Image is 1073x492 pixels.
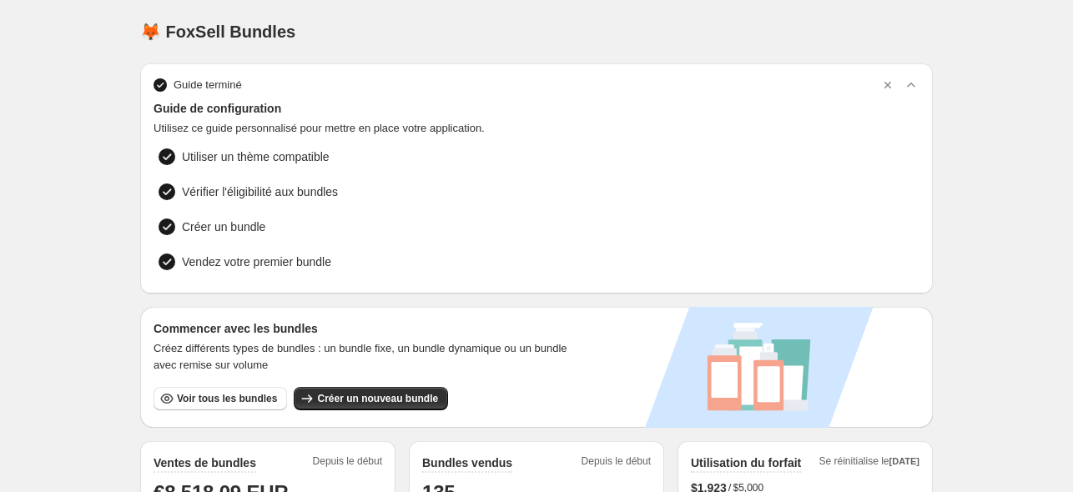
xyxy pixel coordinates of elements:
[582,454,651,473] span: Depuis le début
[154,340,588,374] span: Créez différents types de bundles : un bundle fixe, un bundle dynamique ou un bundle avec remise ...
[294,387,448,410] button: Créer un nouveau bundle
[182,183,338,200] span: Vérifier l'éligibilité aux bundles
[140,22,295,42] h1: 🦊 FoxSell Bundles
[317,392,438,405] span: Créer un nouveau bundle
[154,387,287,410] button: Voir tous les bundles
[313,454,382,473] span: Depuis le début
[154,100,919,117] span: Guide de configuration
[422,454,512,471] h2: Bundles vendus
[154,320,588,337] h3: Commencer avec les bundles
[889,456,919,466] span: [DATE]
[177,392,277,405] span: Voir tous les bundles
[174,77,242,93] span: Guide terminé
[182,254,331,270] span: Vendez votre premier bundle
[182,218,265,235] span: Créer un bundle
[691,454,801,471] h2: Utilisation du forfait
[182,148,330,165] span: Utiliser un thème compatible
[154,454,256,471] h2: Ventes de bundles
[154,120,919,137] span: Utilisez ce guide personnalisé pour mettre en place votre application.
[819,454,919,473] span: Se réinitialise le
